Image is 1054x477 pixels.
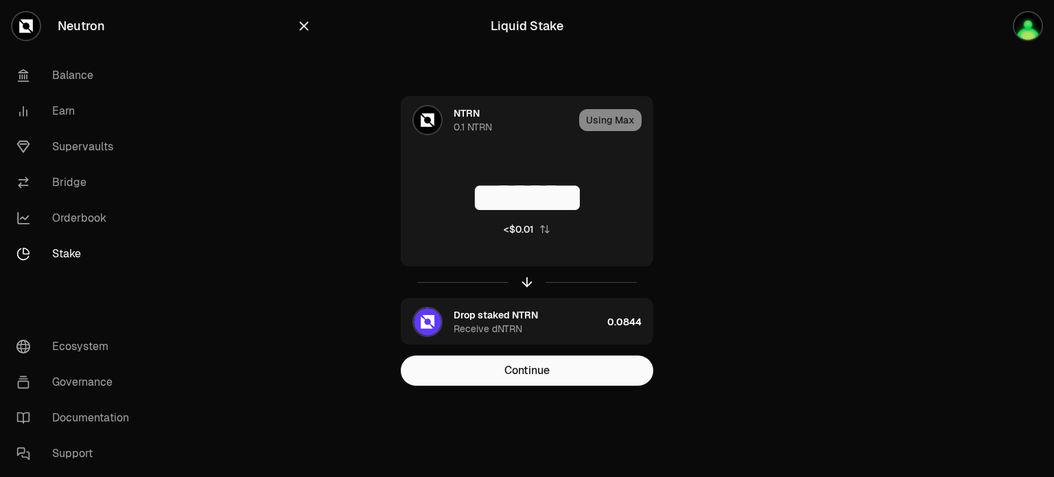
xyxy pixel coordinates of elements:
div: Drop staked NTRN [454,308,538,322]
img: dNTRN Logo [414,308,441,336]
a: Orderbook [5,200,148,236]
button: Continue [401,356,653,386]
a: Ecosystem [5,329,148,364]
a: Stake [5,236,148,272]
a: Bridge [5,165,148,200]
a: Governance [5,364,148,400]
div: <$0.01 [504,222,534,236]
a: Documentation [5,400,148,436]
a: Balance [5,58,148,93]
div: 0.0844 [607,299,653,345]
div: Receive dNTRN [454,322,522,336]
button: dNTRN LogoDrop staked NTRNReceive dNTRN0.0844 [401,299,653,345]
div: NTRN [454,106,480,120]
a: Earn [5,93,148,129]
div: Liquid Stake [491,16,563,36]
img: TOP!!! [1014,12,1042,40]
div: 0.1 NTRN [454,120,492,134]
button: <$0.01 [504,222,550,236]
a: Support [5,436,148,472]
img: NTRN Logo [414,106,441,134]
a: Supervaults [5,129,148,165]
